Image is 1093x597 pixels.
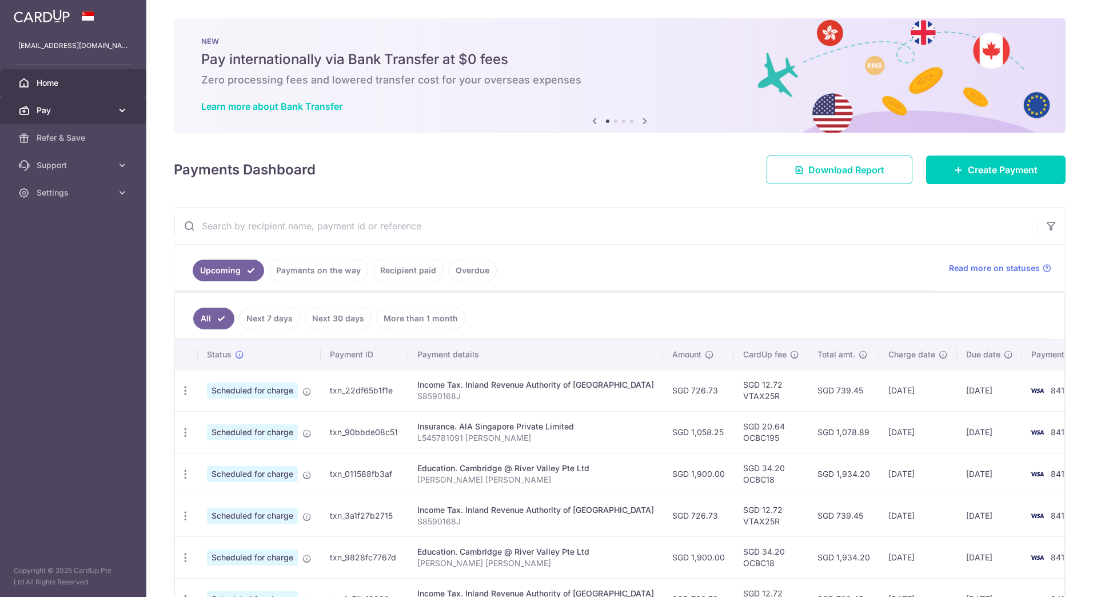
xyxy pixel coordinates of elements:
td: txn_90bbde08c51 [321,411,408,453]
a: Recipient paid [373,260,444,281]
span: Scheduled for charge [207,466,298,482]
td: txn_011588fb3af [321,453,408,495]
span: Read more on statuses [949,262,1040,274]
td: SGD 739.45 [808,369,879,411]
span: Due date [966,349,1000,360]
td: SGD 1,900.00 [663,536,734,578]
a: Upcoming [193,260,264,281]
a: Read more on statuses [949,262,1051,274]
span: Scheduled for charge [207,550,298,566]
a: Next 7 days [239,308,300,329]
span: CardUp fee [743,349,787,360]
p: S8590168J [417,516,654,527]
div: Income Tax. Inland Revenue Authority of [GEOGRAPHIC_DATA] [417,504,654,516]
span: Scheduled for charge [207,508,298,524]
p: L545781091 [PERSON_NAME] [417,432,654,444]
td: SGD 726.73 [663,369,734,411]
td: [DATE] [957,453,1022,495]
td: SGD 12.72 VTAX25R [734,495,808,536]
td: SGD 34.20 OCBC18 [734,536,808,578]
p: [PERSON_NAME] [PERSON_NAME] [417,558,654,569]
span: Pay [37,105,112,116]
img: Bank Card [1026,467,1048,481]
a: More than 1 month [376,308,465,329]
div: Income Tax. Inland Revenue Authority of [GEOGRAPHIC_DATA] [417,379,654,391]
td: [DATE] [957,411,1022,453]
span: Total amt. [817,349,855,360]
div: Insurance. AIA Singapore Private Limited [417,421,654,432]
span: Support [37,160,112,171]
span: Create Payment [968,163,1038,177]
td: SGD 1,058.25 [663,411,734,453]
h6: Zero processing fees and lowered transfer cost for your overseas expenses [201,73,1038,87]
td: SGD 1,900.00 [663,453,734,495]
td: txn_3a1f27b2715 [321,495,408,536]
td: SGD 726.73 [663,495,734,536]
a: Create Payment [926,156,1066,184]
td: [DATE] [879,453,957,495]
td: [DATE] [879,495,957,536]
span: Charge date [888,349,935,360]
span: Download Report [808,163,884,177]
input: Search by recipient name, payment id or reference [174,208,1038,244]
td: [DATE] [957,495,1022,536]
img: Bank Card [1026,509,1048,523]
th: Payment ID [321,340,408,369]
a: Overdue [448,260,497,281]
span: 8419 [1051,552,1070,562]
span: Scheduled for charge [207,383,298,399]
span: Amount [672,349,701,360]
td: [DATE] [957,536,1022,578]
td: SGD 12.72 VTAX25R [734,369,808,411]
a: All [193,308,234,329]
img: Bank transfer banner [174,18,1066,133]
div: Education. Cambridge @ River Valley Pte Ltd [417,463,654,474]
td: [DATE] [879,536,957,578]
p: NEW [201,37,1038,46]
span: Status [207,349,232,360]
a: Next 30 days [305,308,372,329]
a: Download Report [767,156,912,184]
span: Home [37,77,112,89]
th: Payment details [408,340,663,369]
td: SGD 739.45 [808,495,879,536]
td: txn_9828fc7767d [321,536,408,578]
img: CardUp [14,9,70,23]
img: Bank Card [1026,384,1048,397]
p: S8590168J [417,391,654,402]
span: Refer & Save [37,132,112,144]
span: Settings [37,187,112,198]
td: [DATE] [957,369,1022,411]
td: [DATE] [879,411,957,453]
td: txn_22df65b1f1e [321,369,408,411]
span: Scheduled for charge [207,424,298,440]
span: 8419 [1051,385,1070,395]
span: 8419 [1051,469,1070,479]
a: Payments on the way [269,260,368,281]
h5: Pay internationally via Bank Transfer at $0 fees [201,50,1038,69]
div: Education. Cambridge @ River Valley Pte Ltd [417,546,654,558]
td: SGD 1,078.89 [808,411,879,453]
h4: Payments Dashboard [174,160,316,180]
span: 8419 [1051,427,1070,437]
img: Bank Card [1026,551,1048,564]
a: Learn more about Bank Transfer [201,101,342,112]
td: [DATE] [879,369,957,411]
td: SGD 20.64 OCBC195 [734,411,808,453]
p: [EMAIL_ADDRESS][DOMAIN_NAME] [18,40,128,51]
img: Bank Card [1026,425,1048,439]
td: SGD 34.20 OCBC18 [734,453,808,495]
td: SGD 1,934.20 [808,453,879,495]
span: 8419 [1051,511,1070,520]
td: SGD 1,934.20 [808,536,879,578]
p: [PERSON_NAME] [PERSON_NAME] [417,474,654,485]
